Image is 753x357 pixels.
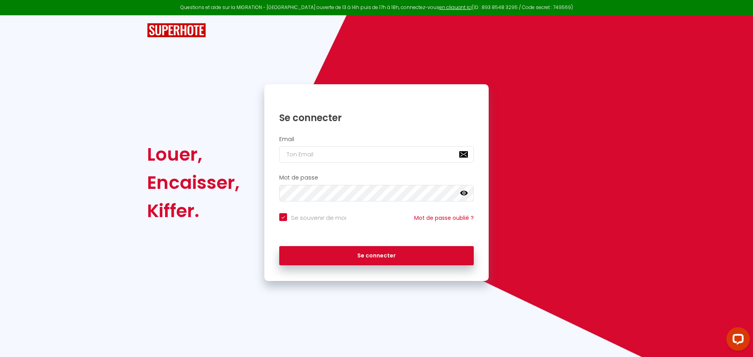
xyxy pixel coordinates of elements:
div: Kiffer. [147,197,240,225]
button: Se connecter [279,246,474,266]
div: Louer, [147,140,240,169]
iframe: LiveChat chat widget [720,324,753,357]
a: en cliquant ici [439,4,472,11]
div: Encaisser, [147,169,240,197]
img: SuperHote logo [147,23,206,38]
input: Ton Email [279,146,474,163]
a: Mot de passe oublié ? [414,214,474,222]
h2: Email [279,136,474,143]
h1: Se connecter [279,112,474,124]
h2: Mot de passe [279,174,474,181]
